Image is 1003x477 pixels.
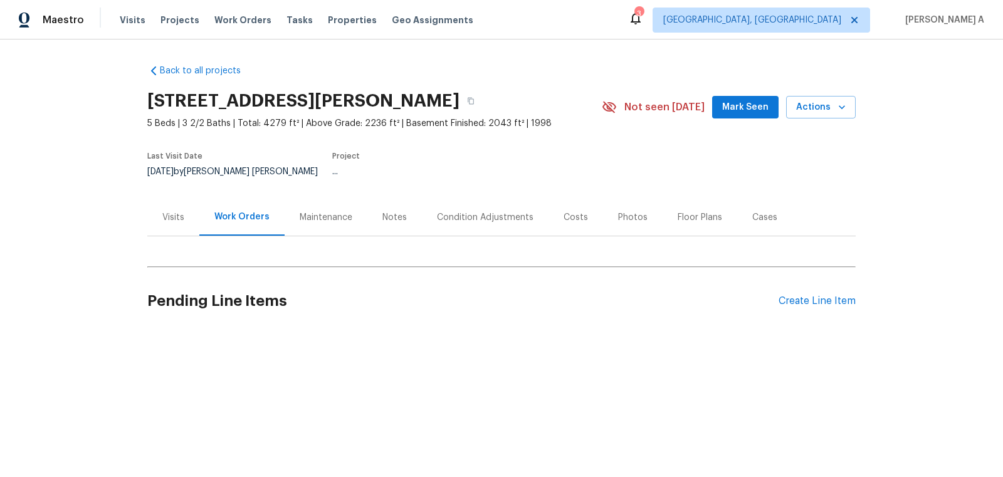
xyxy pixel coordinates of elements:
[786,96,856,119] button: Actions
[328,14,377,26] span: Properties
[147,95,459,107] h2: [STREET_ADDRESS][PERSON_NAME]
[663,14,841,26] span: [GEOGRAPHIC_DATA], [GEOGRAPHIC_DATA]
[147,272,779,330] h2: Pending Line Items
[214,14,271,26] span: Work Orders
[214,211,270,223] div: Work Orders
[162,211,184,224] div: Visits
[796,100,846,115] span: Actions
[624,101,705,113] span: Not seen [DATE]
[722,100,769,115] span: Mark Seen
[779,295,856,307] div: Create Line Item
[147,167,174,176] span: [DATE]
[678,211,722,224] div: Floor Plans
[382,211,407,224] div: Notes
[437,211,533,224] div: Condition Adjustments
[634,8,643,20] div: 3
[392,14,473,26] span: Geo Assignments
[564,211,588,224] div: Costs
[43,14,84,26] span: Maestro
[147,65,268,77] a: Back to all projects
[332,167,572,176] div: ...
[618,211,648,224] div: Photos
[160,14,199,26] span: Projects
[712,96,779,119] button: Mark Seen
[286,16,313,24] span: Tasks
[752,211,777,224] div: Cases
[147,167,332,191] div: by [PERSON_NAME] [PERSON_NAME]
[147,152,202,160] span: Last Visit Date
[459,90,482,112] button: Copy Address
[147,117,602,130] span: 5 Beds | 3 2/2 Baths | Total: 4279 ft² | Above Grade: 2236 ft² | Basement Finished: 2043 ft² | 1998
[332,152,360,160] span: Project
[300,211,352,224] div: Maintenance
[120,14,145,26] span: Visits
[900,14,984,26] span: [PERSON_NAME] A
